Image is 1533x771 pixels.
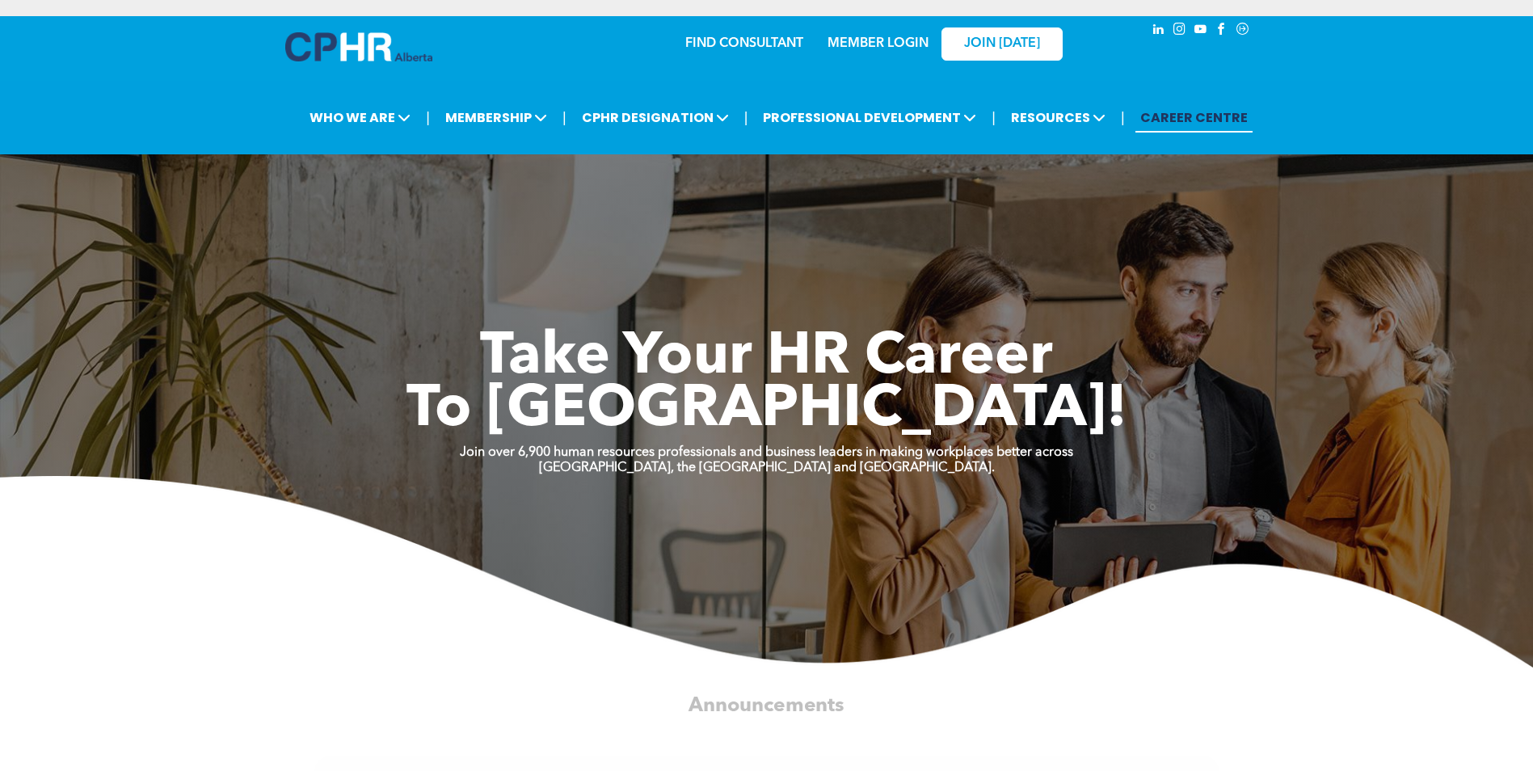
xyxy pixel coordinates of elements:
a: Social network [1234,20,1252,42]
span: CPHR DESIGNATION [577,103,734,133]
a: CAREER CENTRE [1135,103,1253,133]
strong: [GEOGRAPHIC_DATA], the [GEOGRAPHIC_DATA] and [GEOGRAPHIC_DATA]. [539,461,995,474]
span: MEMBERSHIP [440,103,552,133]
li: | [562,101,566,134]
span: WHO WE ARE [305,103,415,133]
span: Announcements [689,696,844,716]
a: MEMBER LOGIN [828,37,929,50]
span: Take Your HR Career [480,329,1053,387]
img: A blue and white logo for cp alberta [285,32,432,61]
span: JOIN [DATE] [964,36,1040,52]
a: FIND CONSULTANT [685,37,803,50]
span: To [GEOGRAPHIC_DATA]! [406,381,1127,440]
span: RESOURCES [1006,103,1110,133]
a: instagram [1171,20,1189,42]
a: JOIN [DATE] [941,27,1063,61]
li: | [426,101,430,134]
li: | [992,101,996,134]
a: linkedin [1150,20,1168,42]
strong: Join over 6,900 human resources professionals and business leaders in making workplaces better ac... [460,446,1073,459]
a: youtube [1192,20,1210,42]
a: facebook [1213,20,1231,42]
span: PROFESSIONAL DEVELOPMENT [758,103,981,133]
li: | [1121,101,1125,134]
li: | [744,101,748,134]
